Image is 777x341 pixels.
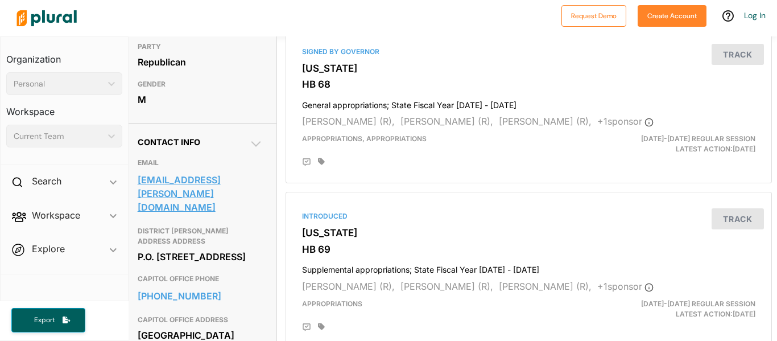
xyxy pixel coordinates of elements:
[138,248,263,265] div: P.O. [STREET_ADDRESS]
[302,79,755,90] h3: HB 68
[302,227,755,239] h3: [US_STATE]
[302,211,755,221] div: Introduced
[138,40,263,54] h3: PARTY
[302,244,755,255] h3: HB 69
[302,116,395,127] span: [PERSON_NAME] (R),
[744,10,766,20] a: Log In
[712,208,764,229] button: Track
[138,313,263,327] h3: CAPITOL OFFICE ADDRESS
[302,323,311,332] div: Add Position Statement
[400,281,493,292] span: [PERSON_NAME] (R),
[11,308,85,332] button: Export
[302,299,362,308] span: Appropriations
[597,281,654,292] span: + 1 sponsor
[641,299,755,308] span: [DATE]-[DATE] Regular Session
[138,224,263,248] h3: DISTRICT [PERSON_NAME] ADDRESS ADDRESS
[597,116,654,127] span: + 1 sponsor
[138,272,263,286] h3: CAPITOL OFFICE PHONE
[499,116,592,127] span: [PERSON_NAME] (R),
[138,171,263,216] a: [EMAIL_ADDRESS][PERSON_NAME][DOMAIN_NAME]
[302,281,395,292] span: [PERSON_NAME] (R),
[138,91,263,108] div: M
[302,95,755,110] h4: General appropriations; State Fiscal Year [DATE] - [DATE]
[138,54,263,71] div: Republican
[712,44,764,65] button: Track
[638,5,706,27] button: Create Account
[26,315,63,325] span: Export
[32,175,61,187] h2: Search
[641,134,755,143] span: [DATE]-[DATE] Regular Session
[318,323,325,331] div: Add tags
[302,63,755,74] h3: [US_STATE]
[561,9,626,21] a: Request Demo
[499,281,592,292] span: [PERSON_NAME] (R),
[302,260,755,275] h4: Supplemental appropriations; State Fiscal Year [DATE] - [DATE]
[138,287,263,305] a: [PHONE_NUMBER]
[561,5,626,27] button: Request Demo
[14,130,104,142] div: Current Team
[302,47,755,57] div: Signed by Governor
[6,95,122,120] h3: Workspace
[302,158,311,167] div: Add Position Statement
[607,134,764,154] div: Latest Action: [DATE]
[6,43,122,68] h3: Organization
[138,137,200,147] span: Contact Info
[14,78,104,90] div: Personal
[318,158,325,166] div: Add tags
[138,77,263,91] h3: GENDER
[302,134,427,143] span: Appropriations, Appropriations
[138,156,263,170] h3: EMAIL
[607,299,764,319] div: Latest Action: [DATE]
[638,9,706,21] a: Create Account
[400,116,493,127] span: [PERSON_NAME] (R),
